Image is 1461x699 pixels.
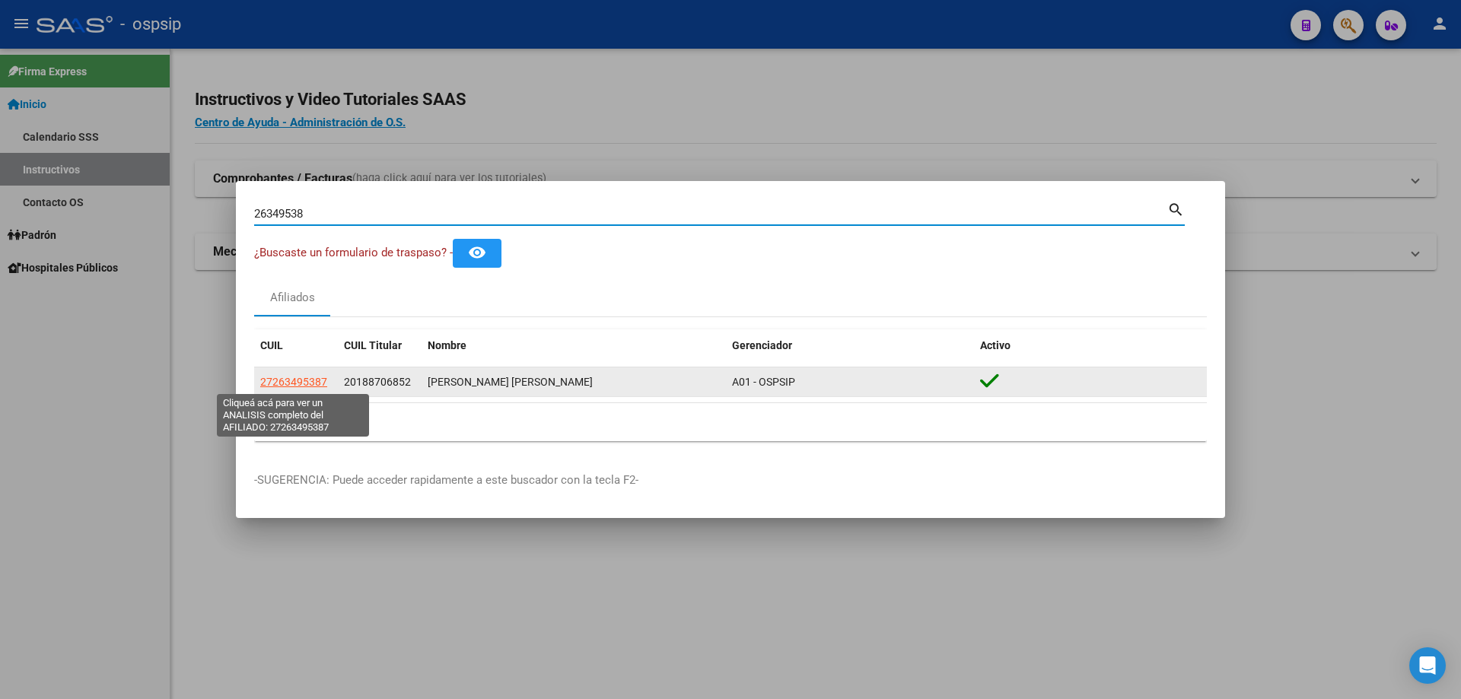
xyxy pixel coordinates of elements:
datatable-header-cell: Gerenciador [726,329,974,362]
span: 27263495387 [260,376,327,388]
span: Activo [980,339,1011,351]
div: 1 total [254,403,1207,441]
p: -SUGERENCIA: Puede acceder rapidamente a este buscador con la tecla F2- [254,472,1207,489]
datatable-header-cell: CUIL Titular [338,329,422,362]
span: CUIL [260,339,283,351]
datatable-header-cell: Activo [974,329,1207,362]
datatable-header-cell: Nombre [422,329,726,362]
mat-icon: remove_red_eye [468,243,486,262]
span: 20188706852 [344,376,411,388]
mat-icon: search [1167,199,1185,218]
span: ¿Buscaste un formulario de traspaso? - [254,246,453,259]
span: CUIL Titular [344,339,402,351]
div: [PERSON_NAME] [PERSON_NAME] [428,373,720,391]
span: Nombre [428,339,466,351]
span: Gerenciador [732,339,792,351]
div: Afiliados [270,289,315,307]
div: Open Intercom Messenger [1409,647,1446,684]
datatable-header-cell: CUIL [254,329,338,362]
span: A01 - OSPSIP [732,376,795,388]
